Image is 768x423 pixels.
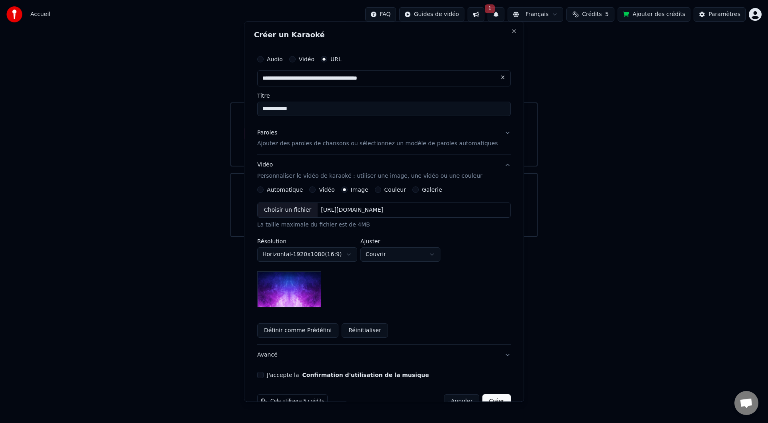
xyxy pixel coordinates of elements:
[257,155,511,187] button: VidéoPersonnaliser le vidéo de karaoké : utiliser une image, une vidéo ou une couleur
[384,187,406,193] label: Couleur
[257,129,277,137] div: Paroles
[257,140,498,148] p: Ajoutez des paroles de chansons ou sélectionnez un modèle de paroles automatiques
[302,373,429,378] button: J'accepte la
[258,203,318,218] div: Choisir un fichier
[257,161,482,180] div: Vidéo
[267,187,303,193] label: Automatique
[257,122,511,154] button: ParolesAjoutez des paroles de chansons ou sélectionnez un modèle de paroles automatiques
[270,399,324,405] span: Cela utilisera 5 crédits
[318,206,387,215] div: [URL][DOMAIN_NAME]
[444,395,479,409] button: Annuler
[257,187,511,345] div: VidéoPersonnaliser le vidéo de karaoké : utiliser une image, une vidéo ou une couleur
[267,373,429,378] label: J'accepte la
[257,221,511,229] div: La taille maximale du fichier est de 4MB
[299,56,314,62] label: Vidéo
[254,31,514,38] h2: Créer un Karaoké
[342,324,388,338] button: Réinitialiser
[257,324,338,338] button: Définir comme Prédéfini
[483,395,511,409] button: Créer
[257,239,357,245] label: Résolution
[351,187,368,193] label: Image
[422,187,442,193] label: Galerie
[257,93,511,98] label: Titre
[319,187,335,193] label: Vidéo
[360,239,440,245] label: Ajuster
[267,56,283,62] label: Audio
[257,345,511,366] button: Avancé
[330,56,342,62] label: URL
[257,172,482,180] p: Personnaliser le vidéo de karaoké : utiliser une image, une vidéo ou une couleur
